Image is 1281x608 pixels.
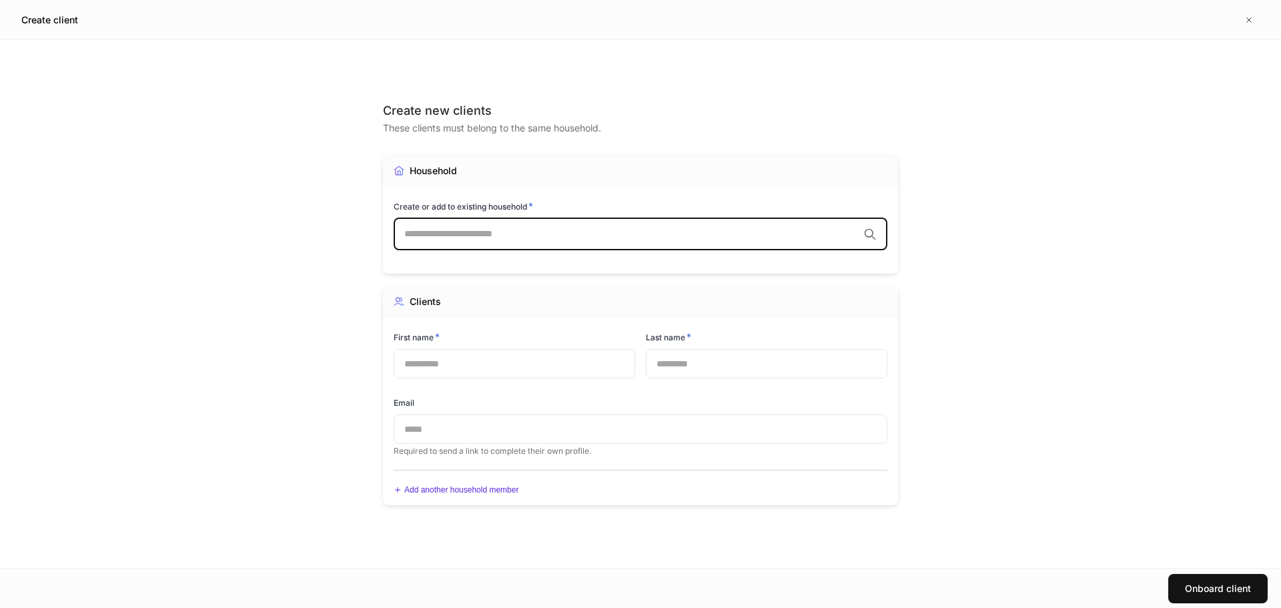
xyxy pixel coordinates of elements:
div: Create new clients [383,103,898,119]
button: Onboard client [1168,574,1268,603]
h5: Create client [21,13,78,27]
p: Required to send a link to complete their own profile. [394,446,887,457]
h6: Last name [646,330,691,344]
button: Add another household member [394,485,518,495]
div: Household [410,164,457,178]
h6: Create or add to existing household [394,200,533,213]
h6: First name [394,330,440,344]
div: These clients must belong to the same household. [383,119,898,135]
h6: Email [394,396,414,409]
div: Clients [410,295,441,308]
div: Onboard client [1185,582,1251,595]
